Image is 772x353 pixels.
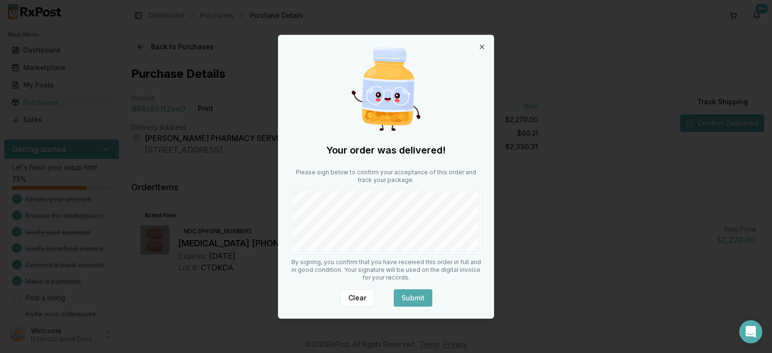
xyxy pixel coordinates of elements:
img: Happy Pill Bottle [340,43,432,136]
p: By signing, you confirm that you have received this order in full and in good condition. Your sig... [290,258,482,282]
button: Clear [340,289,374,307]
p: Please sign below to confirm your acceptance of this order and track your package. [290,169,482,184]
button: Submit [394,289,432,307]
h2: Your order was delivered! [290,143,482,157]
